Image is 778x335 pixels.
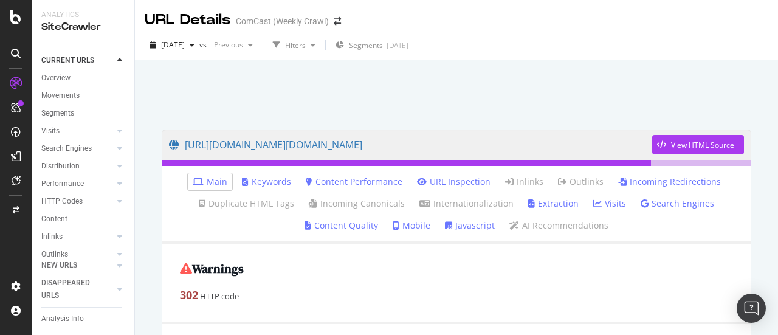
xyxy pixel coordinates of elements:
div: CURRENT URLS [41,54,94,67]
div: Movements [41,89,80,102]
span: vs [199,40,209,50]
div: HTTP code [180,288,733,303]
div: Distribution [41,160,80,173]
a: Search Engines [641,198,714,210]
button: Previous [209,35,258,55]
a: Incoming Canonicals [309,198,405,210]
a: Keywords [242,176,291,188]
a: Main [193,176,227,188]
a: Distribution [41,160,114,173]
a: AI Recommendations [509,219,608,232]
div: Segments [41,107,74,120]
div: Analytics [41,10,125,20]
div: Visits [41,125,60,137]
a: DISAPPEARED URLS [41,277,114,302]
div: Content [41,213,67,226]
button: Segments[DATE] [331,35,413,55]
a: Performance [41,178,114,190]
div: Inlinks [41,230,63,243]
div: arrow-right-arrow-left [334,17,341,26]
a: Incoming Redirections [618,176,721,188]
div: Overview [41,72,71,85]
span: 2025 Sep. 13th [161,40,185,50]
div: Filters [285,40,306,50]
span: Previous [209,40,243,50]
a: Extraction [528,198,579,210]
a: Segments [41,107,126,120]
a: Analysis Info [41,313,126,325]
a: Movements [41,89,126,102]
a: Outlinks [558,176,604,188]
a: Inlinks [41,230,114,243]
a: Internationalization [419,198,514,210]
div: URL Details [145,10,231,30]
div: Open Intercom Messenger [737,294,766,323]
div: ComCast (Weekly Crawl) [236,15,329,27]
a: CURRENT URLS [41,54,114,67]
a: Content Quality [305,219,378,232]
strong: 302 [180,288,198,302]
a: Outlinks [41,248,114,261]
button: Filters [268,35,320,55]
div: DISAPPEARED URLS [41,277,103,302]
div: Search Engines [41,142,92,155]
a: Content [41,213,126,226]
span: Segments [349,40,383,50]
a: Content Performance [306,176,402,188]
div: Performance [41,178,84,190]
a: Visits [41,125,114,137]
a: NEW URLS [41,259,114,272]
a: Duplicate HTML Tags [199,198,294,210]
a: Visits [593,198,626,210]
a: [URL][DOMAIN_NAME][DOMAIN_NAME] [169,130,652,160]
a: Javascript [445,219,495,232]
div: Outlinks [41,248,68,261]
button: [DATE] [145,35,199,55]
div: Analysis Info [41,313,84,325]
a: HTTP Codes [41,195,114,208]
div: HTTP Codes [41,195,83,208]
a: Mobile [393,219,430,232]
button: View HTML Source [652,135,744,154]
h2: Warnings [180,262,733,275]
div: SiteCrawler [41,20,125,34]
div: View HTML Source [671,140,734,150]
a: Search Engines [41,142,114,155]
a: Inlinks [505,176,543,188]
div: NEW URLS [41,259,77,272]
div: [DATE] [387,40,408,50]
a: Overview [41,72,126,85]
a: URL Inspection [417,176,491,188]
